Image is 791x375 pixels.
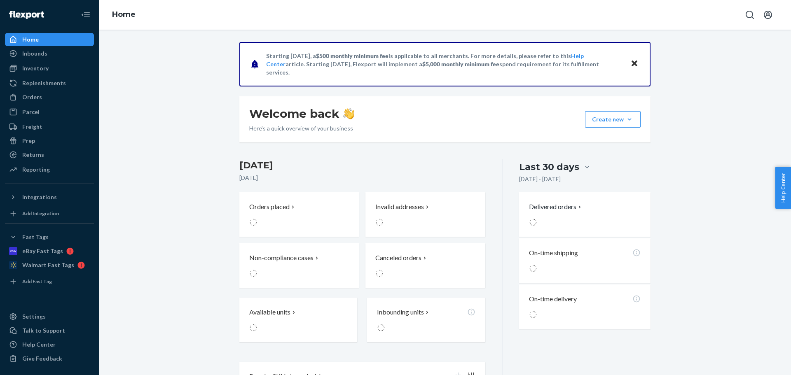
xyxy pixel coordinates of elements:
button: Available units [239,298,357,342]
button: Canceled orders [365,243,485,288]
button: Inbounding units [367,298,485,342]
a: Home [5,33,94,46]
a: Reporting [5,163,94,176]
a: Walmart Fast Tags [5,259,94,272]
span: $500 monthly minimum fee [316,52,388,59]
a: Add Fast Tag [5,275,94,288]
a: Help Center [5,338,94,351]
p: Available units [249,307,290,317]
p: [DATE] - [DATE] [519,175,561,183]
span: $5,000 monthly minimum fee [422,61,499,68]
div: eBay Fast Tags [22,247,63,255]
button: Create new [585,111,641,128]
div: Replenishments [22,79,66,87]
div: Reporting [22,165,50,174]
a: Returns [5,148,94,161]
div: Add Fast Tag [22,278,52,285]
p: On-time delivery [529,294,577,304]
div: Home [22,35,39,44]
h1: Welcome back [249,106,354,121]
ol: breadcrumbs [105,3,142,27]
img: hand-wave emoji [343,108,354,119]
div: Inbounds [22,49,47,58]
a: Replenishments [5,77,94,90]
a: Settings [5,310,94,323]
button: Invalid addresses [365,192,485,237]
a: Orders [5,91,94,104]
p: Orders placed [249,202,290,212]
p: On-time shipping [529,248,578,258]
h3: [DATE] [239,159,485,172]
p: [DATE] [239,174,485,182]
button: Fast Tags [5,231,94,244]
div: Settings [22,312,46,321]
div: Prep [22,137,35,145]
button: Integrations [5,191,94,204]
div: Help Center [22,340,56,349]
button: Help Center [775,167,791,209]
button: Orders placed [239,192,359,237]
div: Fast Tags [22,233,49,241]
p: Canceled orders [375,253,421,263]
div: Parcel [22,108,40,116]
div: Talk to Support [22,326,65,335]
a: Home [112,10,136,19]
a: Freight [5,120,94,133]
div: Returns [22,151,44,159]
p: Inbounding units [377,307,424,317]
p: Non-compliance cases [249,253,314,263]
p: Here’s a quick overview of your business [249,124,354,133]
a: Inbounds [5,47,94,60]
img: Flexport logo [9,11,44,19]
a: eBay Fast Tags [5,245,94,258]
button: Delivered orders [529,202,583,212]
div: Inventory [22,64,49,72]
a: Parcel [5,105,94,119]
div: Last 30 days [519,161,579,173]
div: Give Feedback [22,354,62,363]
div: Freight [22,123,42,131]
div: Walmart Fast Tags [22,261,74,269]
a: Add Integration [5,207,94,220]
button: Non-compliance cases [239,243,359,288]
a: Talk to Support [5,324,94,337]
a: Inventory [5,62,94,75]
div: Orders [22,93,42,101]
a: Prep [5,134,94,147]
div: Integrations [22,193,57,201]
div: Add Integration [22,210,59,217]
button: Give Feedback [5,352,94,365]
p: Starting [DATE], a is applicable to all merchants. For more details, please refer to this article... [266,52,623,77]
button: Close Navigation [77,7,94,23]
p: Invalid addresses [375,202,424,212]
